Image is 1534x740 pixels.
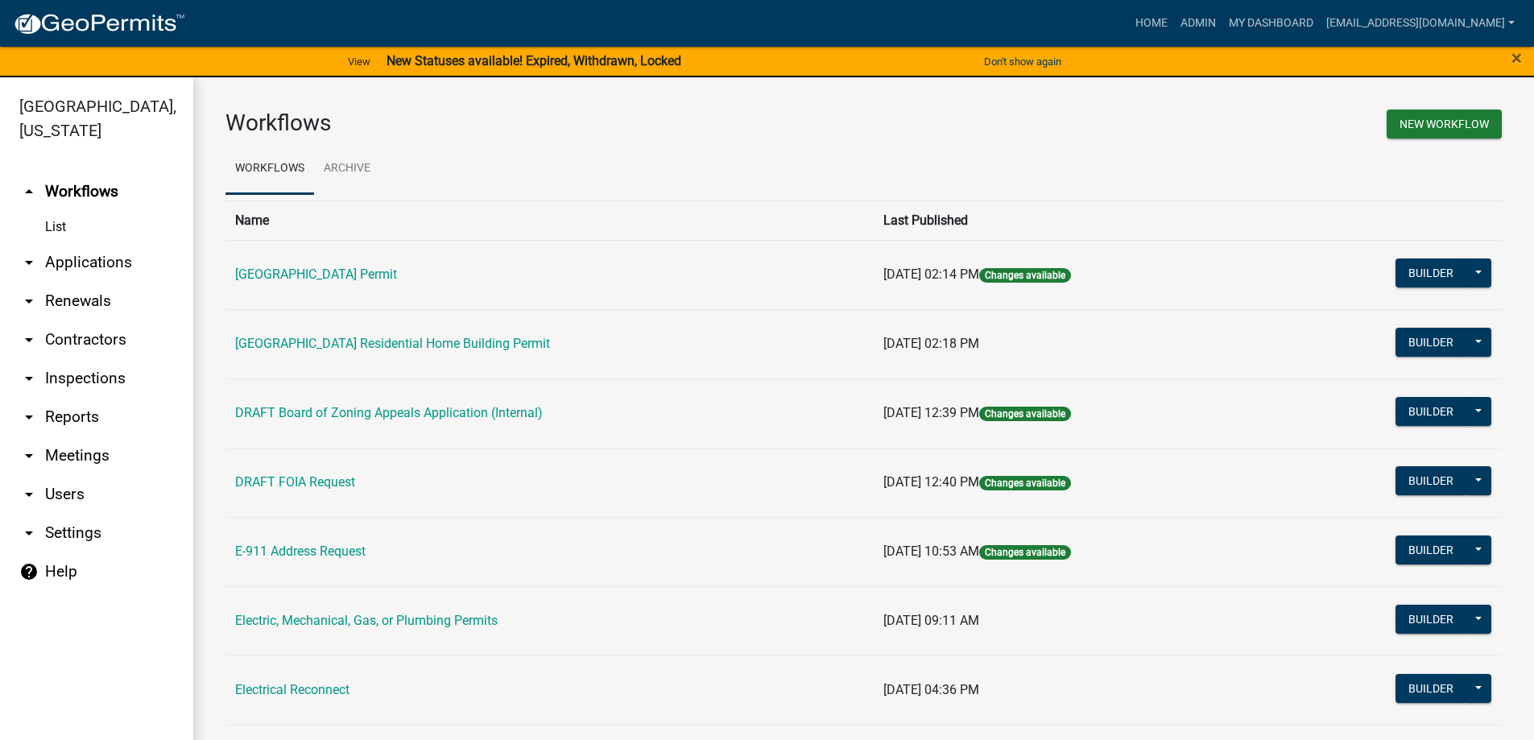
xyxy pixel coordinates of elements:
a: Admin [1174,8,1222,39]
span: [DATE] 02:18 PM [883,336,979,351]
button: Builder [1395,605,1466,634]
span: Changes available [979,407,1071,421]
a: DRAFT FOIA Request [235,474,355,490]
a: My Dashboard [1222,8,1320,39]
th: Last Published [874,201,1276,240]
a: [GEOGRAPHIC_DATA] Permit [235,267,397,282]
a: Electrical Reconnect [235,682,349,697]
i: arrow_drop_down [19,485,39,504]
a: [GEOGRAPHIC_DATA] Residential Home Building Permit [235,336,550,351]
h3: Workflows [225,110,852,137]
span: × [1511,47,1522,69]
span: [DATE] 02:14 PM [883,267,979,282]
span: [DATE] 10:53 AM [883,544,979,559]
a: Workflows [225,143,314,195]
a: DRAFT Board of Zoning Appeals Application (Internal) [235,405,543,420]
i: arrow_drop_down [19,407,39,427]
a: E-911 Address Request [235,544,366,559]
button: Builder [1395,535,1466,564]
button: Builder [1395,397,1466,426]
span: [DATE] 12:39 PM [883,405,979,420]
i: arrow_drop_down [19,291,39,311]
button: Builder [1395,674,1466,703]
i: arrow_drop_down [19,330,39,349]
span: Changes available [979,268,1071,283]
a: [EMAIL_ADDRESS][DOMAIN_NAME] [1320,8,1521,39]
strong: New Statuses available! Expired, Withdrawn, Locked [387,53,681,68]
button: Builder [1395,466,1466,495]
i: arrow_drop_down [19,369,39,388]
i: arrow_drop_down [19,253,39,272]
a: Home [1129,8,1174,39]
span: [DATE] 09:11 AM [883,613,979,628]
span: [DATE] 12:40 PM [883,474,979,490]
button: Builder [1395,328,1466,357]
button: Don't show again [978,48,1068,75]
button: Builder [1395,258,1466,287]
a: Archive [314,143,380,195]
i: arrow_drop_down [19,446,39,465]
button: Close [1511,48,1522,68]
th: Name [225,201,874,240]
span: Changes available [979,545,1071,560]
button: New Workflow [1387,110,1502,138]
span: Changes available [979,476,1071,490]
span: [DATE] 04:36 PM [883,682,979,697]
i: help [19,562,39,581]
i: arrow_drop_up [19,182,39,201]
a: Electric, Mechanical, Gas, or Plumbing Permits [235,613,498,628]
a: View [341,48,377,75]
i: arrow_drop_down [19,523,39,543]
